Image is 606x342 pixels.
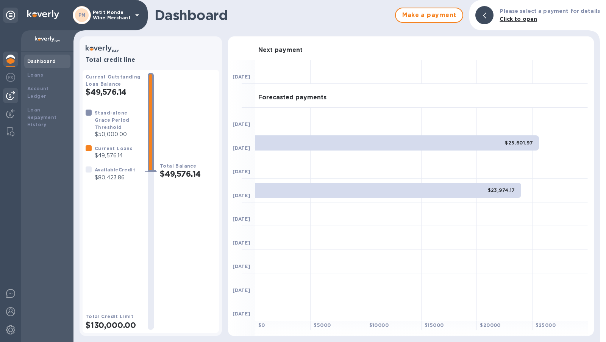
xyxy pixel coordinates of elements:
b: $ 20000 [480,322,500,328]
p: $49,576.14 [95,152,133,160]
b: Total Credit Limit [86,314,133,319]
b: Current Loans [95,146,133,151]
b: Stand-alone Grace Period Threshold [95,110,130,130]
h1: Dashboard [155,7,391,23]
img: Foreign exchange [6,73,15,82]
b: Loans [27,72,43,78]
b: [DATE] [233,240,250,246]
b: [DATE] [233,169,250,174]
b: Current Outstanding Loan Balance [86,74,141,87]
b: [DATE] [233,216,250,222]
b: [DATE] [233,74,250,80]
h3: Total credit line [86,56,216,64]
b: $ 15000 [425,322,444,328]
b: Dashboard [27,58,56,64]
p: Petit Monde Wine Merchant [93,10,131,20]
div: Unpin categories [3,8,18,23]
b: $ 5000 [314,322,331,328]
b: Click to open [500,16,537,22]
b: $ 25000 [536,322,556,328]
b: [DATE] [233,145,250,151]
b: [DATE] [233,264,250,269]
b: $ 10000 [369,322,389,328]
b: $23,974.17 [488,187,515,193]
b: $ 0 [258,322,265,328]
b: Loan Repayment History [27,107,57,128]
button: Make a payment [395,8,463,23]
b: PM [78,12,86,18]
p: $50,000.00 [95,130,142,138]
p: $80,423.86 [95,174,135,182]
h2: $49,576.14 [160,169,216,179]
b: [DATE] [233,287,250,293]
span: Make a payment [402,11,456,20]
img: Logo [27,10,59,19]
b: [DATE] [233,193,250,198]
h2: $49,576.14 [86,87,142,97]
h3: Forecasted payments [258,94,326,101]
b: Account Ledger [27,86,49,99]
b: [DATE] [233,121,250,127]
b: Total Balance [160,163,196,169]
b: Available Credit [95,167,135,173]
h3: Next payment [258,47,303,54]
b: Please select a payment for details [500,8,600,14]
b: $25,601.97 [505,140,533,146]
b: [DATE] [233,311,250,317]
h2: $130,000.00 [86,320,142,330]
